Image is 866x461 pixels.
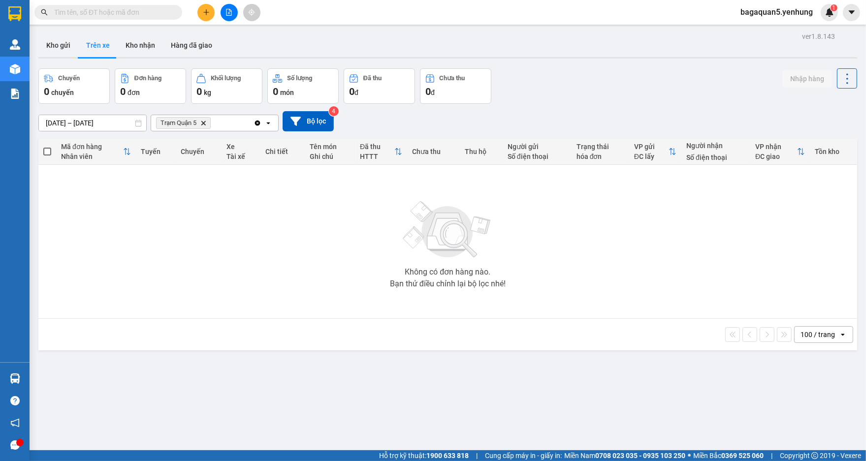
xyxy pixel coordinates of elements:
span: search [41,9,48,16]
svg: open [839,331,847,338]
img: icon-new-feature [825,8,834,17]
th: Toggle SortBy [750,139,810,165]
button: Trên xe [78,33,118,57]
div: Chi tiết [265,148,300,155]
span: notification [10,418,20,428]
strong: 1900 633 818 [426,452,469,460]
span: message [10,440,20,450]
button: file-add [221,4,238,21]
button: Đã thu0đ [344,68,415,104]
div: Tài xế [226,153,256,160]
button: Chuyến0chuyến [38,68,110,104]
div: Mã đơn hàng [61,143,123,151]
span: | [771,450,772,461]
div: Đã thu [363,75,382,82]
span: đ [354,89,358,96]
span: 0 [425,86,431,97]
div: Đơn hàng [134,75,161,82]
span: Trạm Quận 5, close by backspace [156,117,211,129]
span: 0 [120,86,126,97]
button: Bộ lọc [283,111,334,131]
span: đơn [128,89,140,96]
svg: Delete [200,120,206,126]
span: plus [203,9,210,16]
button: Số lượng0món [267,68,339,104]
span: Miền Bắc [693,450,764,461]
button: Khối lượng0kg [191,68,262,104]
div: Người nhận [686,142,745,150]
span: | [476,450,478,461]
div: Xe [226,143,256,151]
img: solution-icon [10,89,20,99]
th: Toggle SortBy [629,139,681,165]
input: Selected Trạm Quận 5. [213,118,214,128]
button: Hàng đã giao [163,33,220,57]
div: Số lượng [287,75,312,82]
button: caret-down [843,4,860,21]
div: Đã thu [360,143,394,151]
input: Select a date range. [39,115,146,131]
div: Ghi chú [310,153,350,160]
div: VP gửi [634,143,669,151]
button: plus [197,4,215,21]
span: Cung cấp máy in - giấy in: [485,450,562,461]
button: aim [243,4,260,21]
span: món [280,89,294,96]
svg: Clear all [254,119,261,127]
img: warehouse-icon [10,39,20,50]
sup: 1 [831,4,837,11]
div: ĐC lấy [634,153,669,160]
span: Miền Nam [564,450,685,461]
span: 0 [44,86,49,97]
div: Chưa thu [412,148,454,155]
div: Chuyến [58,75,80,82]
img: warehouse-icon [10,64,20,74]
span: 0 [196,86,202,97]
span: 1 [832,4,835,11]
strong: 0708 023 035 - 0935 103 250 [595,452,685,460]
div: ĐC giao [755,153,797,160]
div: Thu hộ [465,148,498,155]
span: Hỗ trợ kỹ thuật: [379,450,469,461]
th: Toggle SortBy [355,139,407,165]
div: 100 / trang [801,330,835,339]
div: Nhân viên [61,153,123,160]
span: 0 [349,86,354,97]
span: chuyến [51,89,74,96]
div: VP nhận [755,143,797,151]
span: caret-down [847,8,856,17]
span: copyright [811,452,818,459]
span: aim [248,9,255,16]
input: Tìm tên, số ĐT hoặc mã đơn [54,7,170,18]
button: Chưa thu0đ [420,68,491,104]
img: warehouse-icon [10,373,20,384]
strong: 0369 525 060 [721,452,764,460]
button: Đơn hàng0đơn [115,68,186,104]
div: Tên món [310,143,350,151]
span: đ [431,89,435,96]
div: hóa đơn [577,153,624,160]
span: Trạm Quận 5 [160,119,196,127]
div: Tồn kho [815,148,852,155]
div: Chuyến [181,148,217,155]
button: Kho gửi [38,33,78,57]
span: bagaquan5.yenhung [733,6,821,18]
div: Số điện thoại [508,153,567,160]
span: file-add [225,9,232,16]
button: Nhập hàng [782,70,832,88]
button: Kho nhận [118,33,163,57]
div: Tuyến [141,148,171,155]
th: Toggle SortBy [56,139,136,165]
div: Khối lượng [211,75,241,82]
div: HTTT [360,153,394,160]
span: ⚪️ [688,454,691,458]
sup: 4 [329,106,339,116]
div: ver 1.8.143 [802,31,835,42]
svg: open [264,119,272,127]
img: logo-vxr [8,6,21,21]
img: svg+xml;base64,PHN2ZyBjbGFzcz0ibGlzdC1wbHVnX19zdmciIHhtbG5zPSJodHRwOi8vd3d3LnczLm9yZy8yMDAwL3N2Zy... [398,195,497,264]
div: Trạng thái [577,143,624,151]
span: kg [204,89,211,96]
span: 0 [273,86,278,97]
div: Người gửi [508,143,567,151]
